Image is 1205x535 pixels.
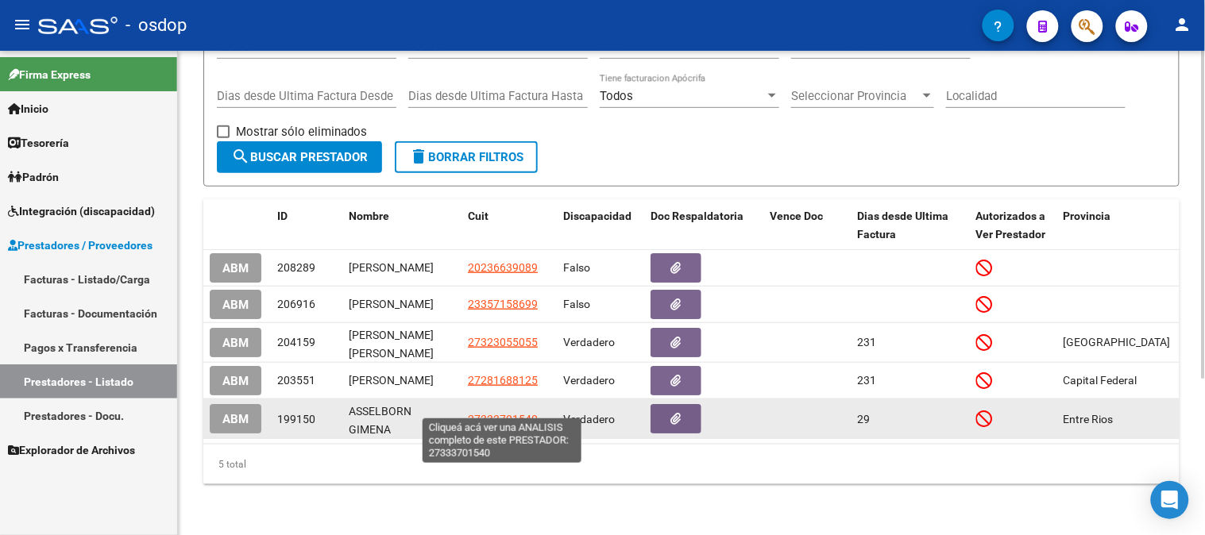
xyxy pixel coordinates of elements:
[349,402,455,436] div: ASSELBORN GIMENA
[857,374,876,387] span: 231
[563,374,615,387] span: Verdadero
[277,374,315,387] span: 203551
[8,202,155,220] span: Integración (discapacidad)
[1151,481,1189,519] div: Open Intercom Messenger
[126,8,187,43] span: - osdop
[791,89,920,103] span: Seleccionar Provincia
[222,298,249,312] span: ABM
[13,15,32,34] mat-icon: menu
[468,336,538,348] span: 27323055055
[203,445,1180,484] div: 5 total
[210,253,261,283] button: ABM
[271,199,342,252] datatable-header-cell: ID
[277,261,315,274] span: 208289
[222,261,249,275] span: ABM
[1064,374,1137,387] span: Capital Federal
[210,366,261,395] button: ABM
[277,210,288,222] span: ID
[563,261,590,274] span: Falso
[563,210,631,222] span: Discapacidad
[970,199,1057,252] datatable-header-cell: Autorizados a Ver Prestador
[222,412,249,426] span: ABM
[8,237,153,254] span: Prestadores / Proveedores
[277,298,315,310] span: 206916
[217,141,382,173] button: Buscar Prestador
[462,199,557,252] datatable-header-cell: Cuit
[644,199,763,252] datatable-header-cell: Doc Respaldatoria
[349,371,455,390] div: [PERSON_NAME]
[277,413,315,425] span: 199150
[651,210,743,222] span: Doc Respaldatoria
[557,199,644,252] datatable-header-cell: Discapacidad
[770,210,823,222] span: Vence Doc
[857,210,948,241] span: Dias desde Ultima Factura
[1064,210,1111,222] span: Provincia
[210,328,261,357] button: ABM
[8,441,135,459] span: Explorador de Archivos
[468,374,538,387] span: 27281688125
[763,199,851,252] datatable-header-cell: Vence Doc
[857,413,870,425] span: 29
[409,147,428,166] mat-icon: delete
[857,336,876,348] span: 231
[8,66,91,83] span: Firma Express
[976,210,1046,241] span: Autorizados a Ver Prestador
[851,199,970,252] datatable-header-cell: Dias desde Ultima Factura
[342,199,462,252] datatable-header-cell: Nombre
[8,100,48,117] span: Inicio
[563,298,590,310] span: Falso
[349,259,455,277] div: [PERSON_NAME]
[8,168,59,186] span: Padrón
[277,336,315,348] span: 204159
[395,141,538,173] button: Borrar Filtros
[468,298,538,310] span: 23357158699
[1173,15,1192,34] mat-icon: person
[468,261,538,274] span: 20236639089
[468,210,489,222] span: Cuit
[231,147,250,166] mat-icon: search
[1064,413,1114,425] span: Entre Rios
[222,336,249,350] span: ABM
[236,122,367,141] span: Mostrar sólo eliminados
[563,413,615,425] span: Verdadero
[1057,199,1176,252] datatable-header-cell: Provincia
[1064,336,1171,348] span: [GEOGRAPHIC_DATA]
[349,210,389,222] span: Nombre
[222,374,249,388] span: ABM
[231,150,368,164] span: Buscar Prestador
[409,150,523,164] span: Borrar Filtros
[468,413,538,425] span: 27333701540
[8,134,69,152] span: Tesorería
[210,290,261,319] button: ABM
[210,404,261,433] button: ABM
[600,89,633,103] span: Todos
[349,295,455,314] div: [PERSON_NAME]
[563,336,615,348] span: Verdadero
[349,326,455,360] div: [PERSON_NAME] [PERSON_NAME]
